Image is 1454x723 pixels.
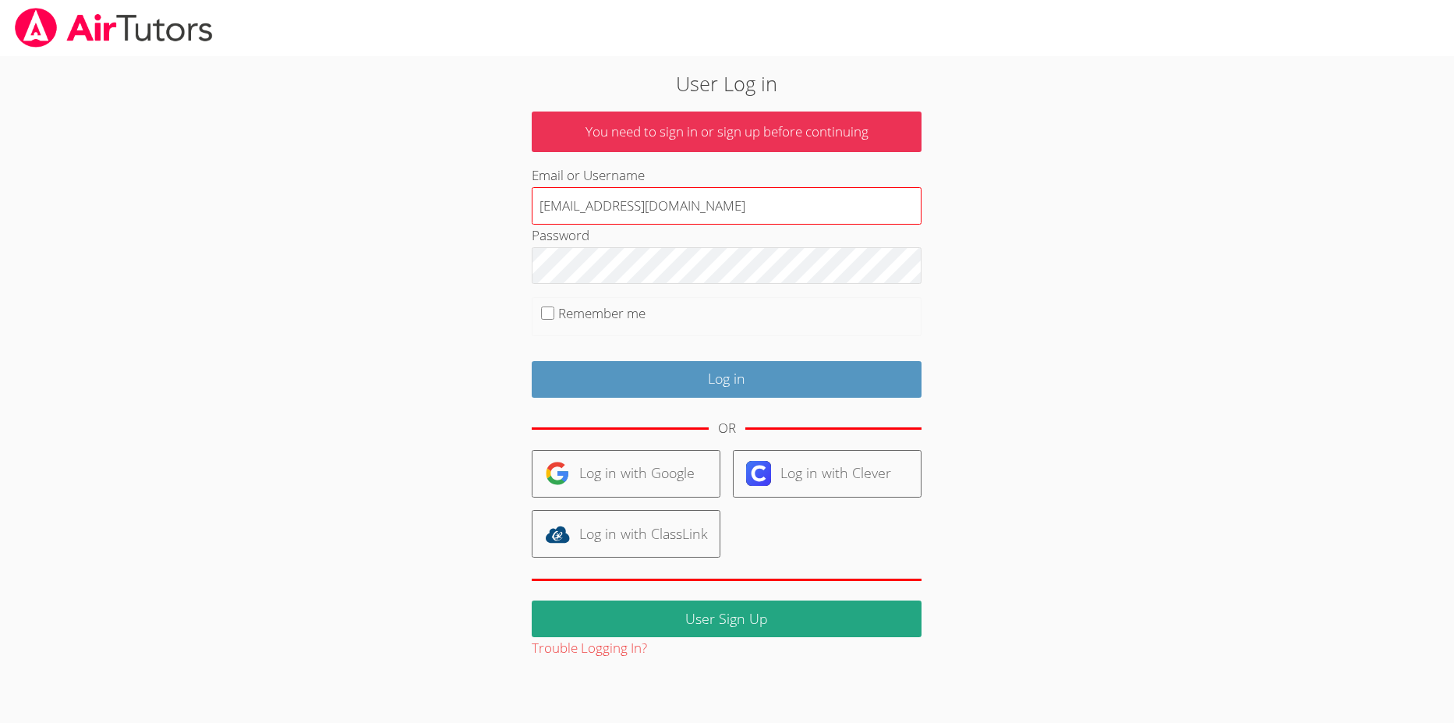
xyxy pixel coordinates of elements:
[733,450,922,498] a: Log in with Clever
[558,304,646,322] label: Remember me
[532,450,720,498] a: Log in with Google
[532,361,922,398] input: Log in
[545,461,570,486] img: google-logo-50288ca7cdecda66e5e0955fdab243c47b7ad437acaf1139b6f446037453330a.svg
[334,69,1120,98] h2: User Log in
[532,166,645,184] label: Email or Username
[532,601,922,637] a: User Sign Up
[532,112,922,153] p: You need to sign in or sign up before continuing
[532,226,589,244] label: Password
[718,417,736,440] div: OR
[746,461,771,486] img: clever-logo-6eab21bc6e7a338710f1a6ff85c0baf02591cd810cc4098c63d3a4b26e2feb20.svg
[13,8,214,48] img: airtutors_banner-c4298cdbf04f3fff15de1276eac7730deb9818008684d7c2e4769d2f7ddbe033.png
[532,510,720,558] a: Log in with ClassLink
[532,637,647,660] button: Trouble Logging In?
[545,522,570,547] img: classlink-logo-d6bb404cc1216ec64c9a2012d9dc4662098be43eaf13dc465df04b49fa7ab582.svg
